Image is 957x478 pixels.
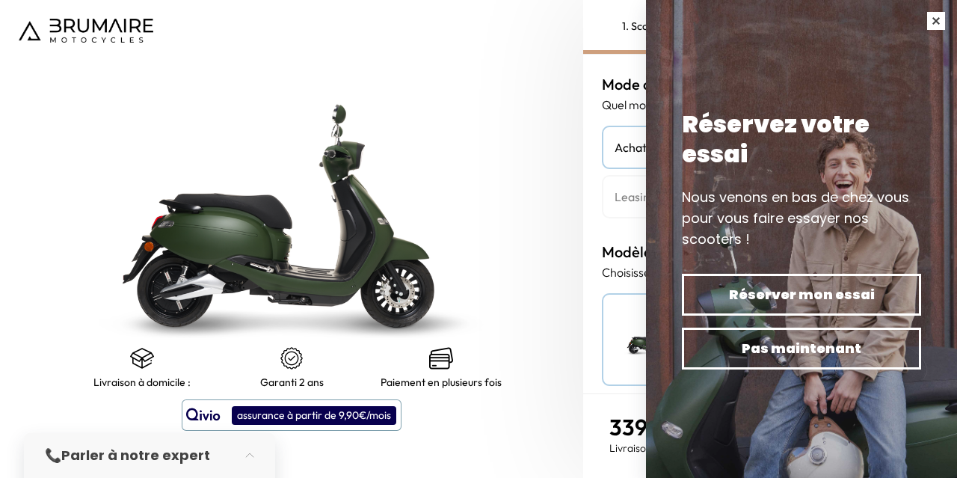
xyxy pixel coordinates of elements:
h3: Mode de paiement [602,73,938,96]
h4: Leasing [615,188,926,206]
p: Paiement en plusieurs fois [381,376,502,388]
h4: Achat [615,138,926,156]
span: 3390,00 € [609,413,718,441]
img: Scooter [611,302,686,377]
p: Livraison à domicile : [93,376,191,388]
button: assurance à partir de 9,90€/mois [182,399,401,431]
img: credit-cards.png [429,346,453,370]
p: Livraison estimée : [609,441,731,456]
h3: Modèle [602,241,938,263]
p: Garanti 2 ans [260,376,324,388]
img: logo qivio [186,406,221,424]
p: Quel mode de paiement vous convient le mieux ? [602,96,938,114]
a: Leasing [602,175,938,218]
p: Choisissez la puissance de votre moteur : [602,263,938,281]
img: shipping.png [130,346,154,370]
img: certificat-de-garantie.png [280,346,304,370]
div: assurance à partir de 9,90€/mois [232,406,396,425]
img: Logo de Brumaire [19,19,153,43]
